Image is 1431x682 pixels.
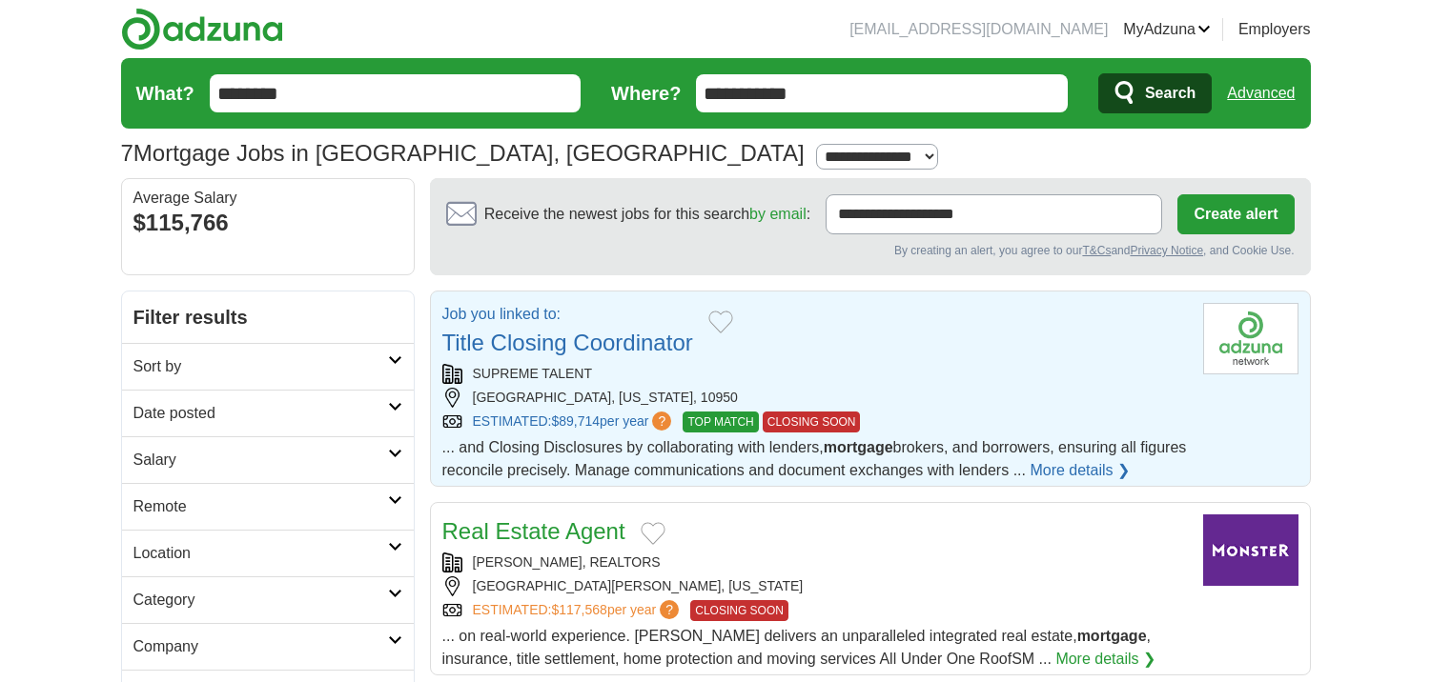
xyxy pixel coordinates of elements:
[121,136,133,170] span: 7
[551,413,600,429] span: $89,714
[1238,18,1311,41] a: Employers
[484,203,810,226] span: Receive the newest jobs for this search :
[473,411,676,432] a: ESTIMATED:$89,714per year?
[442,388,1188,408] div: [GEOGRAPHIC_DATA], [US_STATE], 10950
[473,600,684,621] a: ESTIMATED:$117,568per year?
[133,542,388,565] h2: Location
[133,355,388,378] h2: Sort by
[1123,18,1211,41] a: MyAdzuna
[122,530,414,576] a: Location
[1130,244,1203,257] a: Privacy Notice
[122,390,414,436] a: Date posted
[122,436,414,483] a: Salary
[442,439,1187,478] span: ... and Closing Disclosures by collaborating with lenders, brokers, and borrowers, ensuring all f...
[133,402,388,425] h2: Date posted
[1203,303,1298,374] img: Company logo
[749,206,807,222] a: by email
[690,600,788,621] span: CLOSING SOON
[446,242,1295,259] div: By creating an alert, you agree to our and , and Cookie Use.
[133,449,388,471] h2: Salary
[442,330,693,355] a: Title Closing Coordinator
[122,291,414,343] h2: Filter results
[1077,628,1147,644] strong: mortgage
[121,140,805,166] h1: Mortgage Jobs in [GEOGRAPHIC_DATA], [GEOGRAPHIC_DATA]
[824,439,893,455] strong: mortgage
[708,311,733,333] button: Add to favorite jobs
[122,623,414,670] a: Company
[1177,194,1294,234] button: Create alert
[133,495,388,518] h2: Remote
[442,628,1151,667] span: ... on real-world experience. [PERSON_NAME] delivers an unparalleled integrated real estate, , in...
[133,635,388,658] h2: Company
[122,343,414,390] a: Sort by
[136,79,194,108] label: What?
[442,364,1188,384] div: SUPREME TALENT
[660,600,679,619] span: ?
[611,79,681,108] label: Where?
[1055,648,1155,671] a: More details ❯
[122,483,414,530] a: Remote
[1227,74,1295,112] a: Advanced
[641,522,665,545] button: Add to favorite jobs
[442,518,625,544] a: Real Estate Agent
[849,18,1108,41] li: [EMAIL_ADDRESS][DOMAIN_NAME]
[1203,514,1298,586] img: Company logo
[122,576,414,623] a: Category
[551,602,606,617] span: $117,568
[1145,74,1196,112] span: Search
[442,576,1188,596] div: [GEOGRAPHIC_DATA][PERSON_NAME], [US_STATE]
[121,8,283,50] img: Adzuna logo
[763,411,861,432] span: CLOSING SOON
[683,411,758,432] span: TOP MATCH
[133,589,388,612] h2: Category
[1098,73,1212,113] button: Search
[442,303,693,326] p: Job you linked to:
[1082,244,1111,257] a: T&Cs
[133,191,402,206] div: Average Salary
[442,552,1188,572] div: [PERSON_NAME], REALTORS
[133,206,402,240] div: $115,766
[652,411,671,431] span: ?
[1030,459,1130,482] a: More details ❯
